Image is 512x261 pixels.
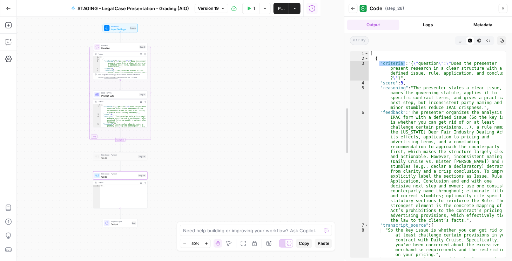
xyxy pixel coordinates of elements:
div: Step 9 [139,46,146,49]
span: Test Data [253,5,255,12]
div: 5 [93,70,100,82]
span: Run Code · Python [101,173,137,176]
span: Prompt LLM [101,94,138,98]
div: Step 8 [139,93,146,96]
span: Output [111,223,130,226]
button: Copy [296,239,312,248]
g: Edge from step_24 to end [120,208,121,219]
div: 3 [93,60,100,68]
g: Edge from step_26 to step_24 [120,161,121,171]
div: Step 24 [138,174,146,177]
div: Single OutputOutputEnd [93,219,148,227]
span: Toggle code folding, rows 2 through 7 [98,59,100,61]
span: STAGING - Legal Case Presentation - Grading (AIO) [78,5,189,12]
div: End [132,222,136,225]
div: 2 [93,59,100,61]
span: Input Settings [111,28,129,31]
button: Version 19 [195,4,228,13]
g: Edge from step_9-iteration-end to step_26 [120,142,121,152]
div: Output [98,181,138,184]
div: This output is too large & has been abbreviated for review. to view the full content. [98,74,146,79]
div: Run Code · PythonCodeStep 24Outputnull [93,171,148,208]
div: 5 [93,123,101,156]
span: Paste [318,240,329,247]
g: Edge from step_9 to step_8 [120,80,121,90]
div: LoopIterationIterationStep 9Output[ { "criteria":"{\"question\":\"Does the presenter present rese... [93,43,148,80]
span: Iteration [101,44,138,47]
div: 1 [93,185,100,187]
g: Edge from start to step_9 [120,32,121,42]
span: Toggle code folding, rows 1 through 8 [98,56,100,59]
div: Complete [93,138,148,142]
span: Iteration [101,47,138,50]
div: Step 26 [138,155,146,158]
div: 3 [93,114,101,116]
button: STAGING - Legal Case Presentation - Grading (AIO) [67,3,193,14]
div: Complete [115,138,126,142]
span: Run Code · Python [101,154,137,157]
span: Publish [278,5,285,12]
div: Output [98,53,138,56]
div: Run Code · PythonCodeStep 26 [93,152,148,161]
div: Output [98,101,138,103]
div: WorkflowInput SettingsInputs [93,24,148,32]
span: LLM · GPT-5 [101,92,138,95]
span: Copy the output [105,77,118,79]
div: Inputs [130,27,136,30]
button: Publish [274,3,289,14]
div: 2 [93,106,101,114]
button: Paste [315,239,332,248]
div: LLM · GPT-5Prompt LLMStep 8Output{ "criteria":"{\"question\":\"Does the presenter conclude with a... [93,90,148,128]
span: Code [101,156,137,160]
span: 50% [191,241,199,246]
div: 4 [93,116,101,123]
span: Toggle code folding, rows 1 through 11 [99,104,101,106]
span: Workflow [111,25,129,28]
div: 4 [93,68,100,70]
div: 1 [93,104,101,106]
button: Test Data [242,3,260,14]
span: Code [101,175,137,179]
span: Single Output [111,220,130,223]
span: Version 19 [198,5,219,12]
div: 1 [93,56,100,59]
span: Copy [299,240,309,247]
